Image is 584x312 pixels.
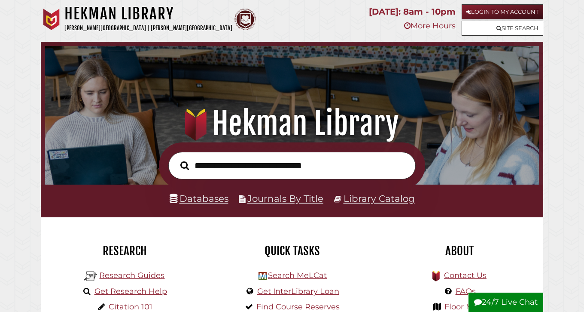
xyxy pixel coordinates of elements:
[268,271,327,280] a: Search MeLCat
[444,302,487,312] a: Floor Maps
[64,23,232,33] p: [PERSON_NAME][GEOGRAPHIC_DATA] | [PERSON_NAME][GEOGRAPHIC_DATA]
[234,9,256,30] img: Calvin Theological Seminary
[176,159,193,172] button: Search
[84,270,97,283] img: Hekman Library Logo
[456,287,476,296] a: FAQs
[344,193,415,204] a: Library Catalog
[99,271,164,280] a: Research Guides
[109,302,152,312] a: Citation 101
[64,4,232,23] h1: Hekman Library
[215,244,369,258] h2: Quick Tasks
[257,287,339,296] a: Get InterLibrary Loan
[444,271,487,280] a: Contact Us
[369,4,456,19] p: [DATE]: 8am - 10pm
[170,193,228,204] a: Databases
[382,244,537,258] h2: About
[94,287,167,296] a: Get Research Help
[259,272,267,280] img: Hekman Library Logo
[256,302,340,312] a: Find Course Reserves
[41,9,62,30] img: Calvin University
[462,21,543,36] a: Site Search
[180,161,189,170] i: Search
[54,105,530,142] h1: Hekman Library
[404,21,456,31] a: More Hours
[247,193,323,204] a: Journals By Title
[462,4,543,19] a: Login to My Account
[47,244,202,258] h2: Research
